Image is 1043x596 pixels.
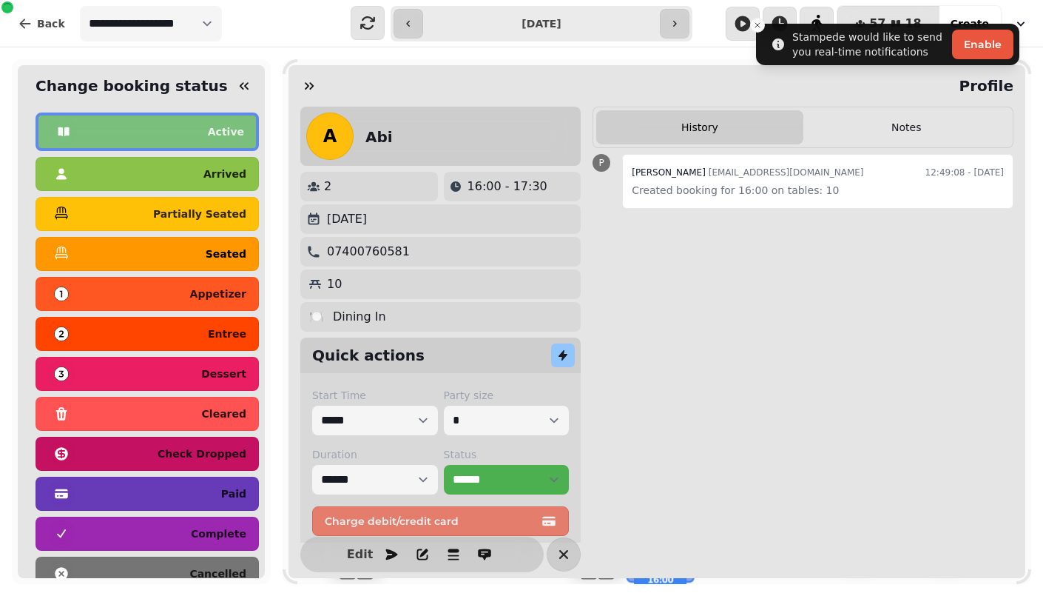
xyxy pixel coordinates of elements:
[345,540,375,569] button: Edit
[36,317,259,351] button: entree
[599,158,604,167] span: P
[36,197,259,231] button: partially seated
[36,237,259,271] button: seated
[36,113,259,151] button: active
[327,275,342,293] p: 10
[925,164,1004,181] time: 12:49:08 - [DATE]
[596,110,803,144] button: History
[632,167,706,178] span: [PERSON_NAME]
[312,447,438,462] label: Duration
[324,178,331,195] p: 2
[632,164,863,181] div: [EMAIL_ADDRESS][DOMAIN_NAME]
[201,369,246,379] p: dessert
[351,549,369,560] span: Edit
[6,6,77,41] button: Back
[36,357,259,391] button: dessert
[158,449,246,459] p: check dropped
[632,181,1004,199] p: Created booking for 16:00 on tables: 10
[312,345,425,366] h2: Quick actions
[952,30,1013,59] button: Enable
[333,308,386,326] p: Dining In
[153,209,246,219] p: partially seated
[444,447,570,462] label: Status
[208,329,246,339] p: entree
[30,76,228,96] h2: Change booking status
[309,308,324,326] p: 🍽️
[939,6,1001,41] button: Create
[202,409,246,419] p: cleared
[325,516,539,526] span: Charge debit/credit card
[191,529,246,539] p: complete
[468,178,547,195] p: 16:00 - 17:30
[327,210,367,228] p: [DATE]
[221,489,246,499] p: paid
[837,6,939,41] button: 5718
[36,397,259,431] button: cleared
[36,557,259,591] button: cancelled
[312,388,438,403] label: Start Time
[36,157,259,191] button: arrived
[189,569,246,579] p: cancelled
[190,289,246,299] p: appetizer
[953,76,1013,96] h2: Profile
[792,30,946,59] div: Stampede would like to send you real-time notifications
[36,277,259,311] button: appetizer
[327,243,410,261] p: 07400760581
[803,110,1010,144] button: Notes
[312,506,569,536] button: Charge debit/credit card
[750,18,765,33] button: Close toast
[323,127,337,145] span: A
[36,437,259,471] button: check dropped
[208,127,244,137] p: active
[444,388,570,403] label: Party size
[37,19,65,29] span: Back
[206,249,246,259] p: seated
[36,477,259,511] button: paid
[203,169,246,179] p: arrived
[36,517,259,551] button: complete
[365,127,393,147] h2: Abi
